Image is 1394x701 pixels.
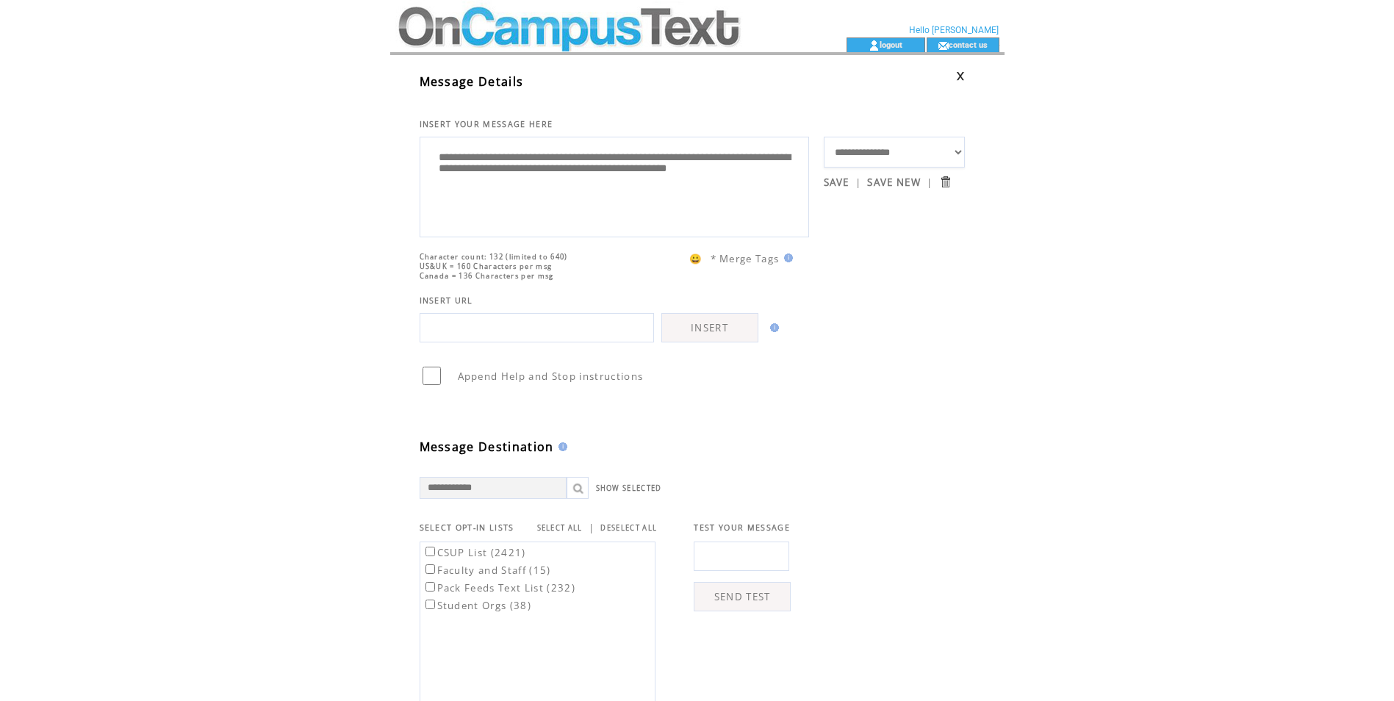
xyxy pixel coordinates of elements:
[824,176,849,189] a: SAVE
[867,176,921,189] a: SAVE NEW
[766,323,779,332] img: help.gif
[589,521,594,534] span: |
[554,442,567,451] img: help.gif
[420,252,568,262] span: Character count: 132 (limited to 640)
[425,582,435,592] input: Pack Feeds Text List (232)
[425,600,435,609] input: Student Orgs (38)
[420,295,473,306] span: INSERT URL
[880,40,902,49] a: logout
[423,564,551,577] label: Faculty and Staff (15)
[938,40,949,51] img: contact_us_icon.gif
[927,176,933,189] span: |
[458,370,644,383] span: Append Help and Stop instructions
[869,40,880,51] img: account_icon.gif
[420,262,553,271] span: US&UK = 160 Characters per msg
[780,254,793,262] img: help.gif
[420,439,554,455] span: Message Destination
[694,522,790,533] span: TEST YOUR MESSAGE
[423,599,532,612] label: Student Orgs (38)
[689,252,703,265] span: 😀
[420,73,524,90] span: Message Details
[425,547,435,556] input: CSUP List (2421)
[423,581,576,594] label: Pack Feeds Text List (232)
[425,564,435,574] input: Faculty and Staff (15)
[537,523,583,533] a: SELECT ALL
[694,582,791,611] a: SEND TEST
[420,119,553,129] span: INSERT YOUR MESSAGE HERE
[596,483,662,493] a: SHOW SELECTED
[420,522,514,533] span: SELECT OPT-IN LISTS
[909,25,999,35] span: Hello [PERSON_NAME]
[938,175,952,189] input: Submit
[423,546,526,559] label: CSUP List (2421)
[661,313,758,342] a: INSERT
[420,271,554,281] span: Canada = 136 Characters per msg
[600,523,657,533] a: DESELECT ALL
[855,176,861,189] span: |
[711,252,780,265] span: * Merge Tags
[949,40,988,49] a: contact us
